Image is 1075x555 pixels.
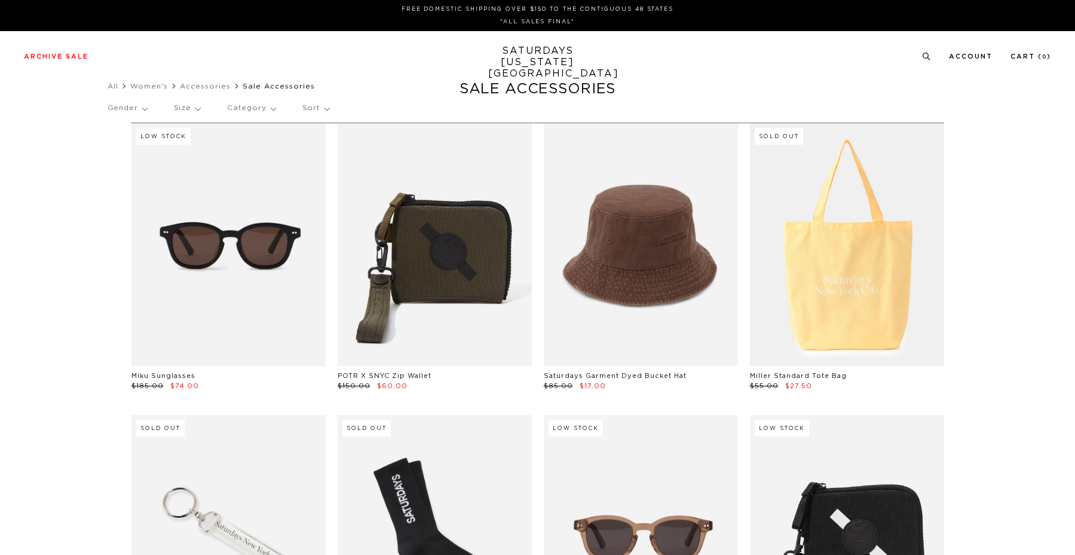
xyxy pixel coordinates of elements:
div: Low Stock [136,128,191,145]
p: Gender [108,94,147,122]
div: Sold Out [755,128,803,145]
span: Sale Accessories [243,83,315,90]
a: POTR X SNYC Zip Wallet [338,373,431,379]
p: Sort [302,94,329,122]
a: Miller Standard Tote Bag [750,373,847,379]
a: All [108,83,118,90]
a: SATURDAYS[US_STATE][GEOGRAPHIC_DATA] [488,45,587,80]
a: Women's [130,83,168,90]
a: Accessories [180,83,231,90]
p: FREE DOMESTIC SHIPPING OVER $150 TO THE CONTIGUOUS 48 STATES [29,5,1046,14]
a: Miku Sunglasses [131,373,195,379]
span: $55.00 [750,383,779,389]
div: Low Stock [549,420,603,437]
a: Account [949,53,993,60]
span: $85.00 [544,383,573,389]
span: $150.00 [338,383,370,389]
span: $185.00 [131,383,164,389]
span: $60.00 [377,383,408,389]
p: Size [174,94,200,122]
span: $27.50 [785,383,812,389]
span: $74.00 [170,383,199,389]
a: Saturdays Garment Dyed Bucket Hat [544,373,687,379]
small: 0 [1042,54,1047,60]
span: $17.00 [580,383,606,389]
div: Sold Out [342,420,391,437]
p: Category [227,94,275,122]
div: Low Stock [755,420,809,437]
div: Sold Out [136,420,185,437]
a: Cart (0) [1010,53,1051,60]
p: *ALL SALES FINAL* [29,17,1046,26]
a: Archive Sale [24,53,88,60]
